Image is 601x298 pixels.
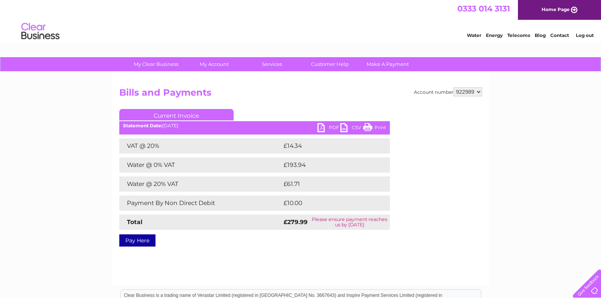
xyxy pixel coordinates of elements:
td: £61.71 [282,176,373,192]
div: [DATE] [119,123,390,128]
a: Services [240,57,303,71]
td: £10.00 [282,195,374,211]
a: PDF [317,123,340,134]
td: Please ensure payment reaches us by [DATE] [309,215,389,230]
a: Log out [576,32,594,38]
td: £193.94 [282,157,376,173]
a: My Clear Business [125,57,188,71]
div: Clear Business is a trading name of Verastar Limited (registered in [GEOGRAPHIC_DATA] No. 3667643... [121,4,481,37]
a: Print [363,123,386,134]
td: Payment By Non Direct Debit [119,195,282,211]
a: My Account [183,57,245,71]
a: Blog [535,32,546,38]
img: logo.png [21,20,60,43]
strong: Total [127,218,143,226]
a: Contact [550,32,569,38]
a: Energy [486,32,503,38]
a: Telecoms [507,32,530,38]
b: Statement Date: [123,123,162,128]
strong: £279.99 [284,218,308,226]
a: Customer Help [298,57,361,71]
a: Current Invoice [119,109,234,120]
a: Make A Payment [356,57,419,71]
a: Water [467,32,481,38]
h2: Bills and Payments [119,87,482,102]
td: VAT @ 20% [119,138,282,154]
td: £14.34 [282,138,374,154]
div: Account number [414,87,482,96]
a: Pay Here [119,234,155,247]
td: Water @ 20% VAT [119,176,282,192]
td: Water @ 0% VAT [119,157,282,173]
a: 0333 014 3131 [457,4,510,13]
a: CSV [340,123,363,134]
